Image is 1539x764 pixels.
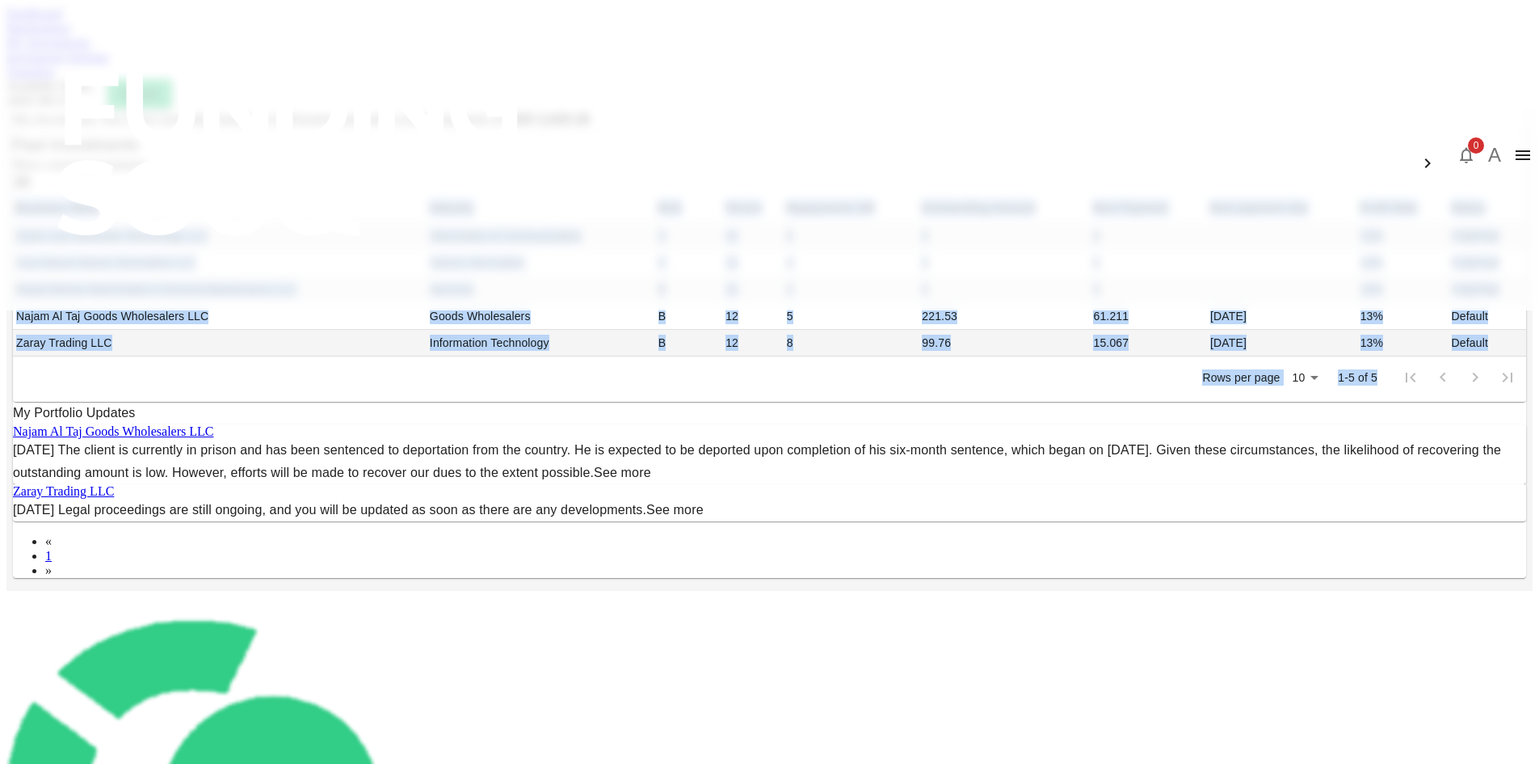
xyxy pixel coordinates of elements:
[722,303,784,330] td: 12
[45,534,52,548] span: «
[1207,330,1357,357] td: [DATE]
[784,303,919,330] td: 5
[1207,303,1357,330] td: [DATE]
[45,549,52,563] a: 1
[13,330,427,357] td: Zaray Trading LLC
[1357,303,1449,330] td: 13%
[1418,137,1450,150] span: العربية
[919,330,1090,357] td: 99.76
[45,564,52,577] span: Next
[655,330,722,357] td: B
[655,303,722,330] td: B
[722,330,784,357] td: 12
[784,330,919,357] td: 8
[1450,139,1482,171] button: 0
[13,406,136,420] span: My Portfolio Updates
[13,443,54,457] span: [DATE]
[1285,366,1324,390] div: 10
[45,564,52,577] span: »
[594,466,651,479] a: See more
[1449,303,1526,330] td: Default
[919,303,1090,330] td: 221.53
[427,303,655,330] td: Goods Wholesalers
[1468,137,1484,154] span: 0
[1338,369,1377,386] p: 1-5 of 5
[13,484,114,498] a: Zaray Trading LLC
[13,424,213,438] a: Najam Al Taj Goods Wholesalers LLC
[1357,330,1449,357] td: 13%
[1202,369,1280,386] p: Rows per page
[1090,303,1207,330] td: 61.211
[13,503,54,517] span: [DATE]
[1449,330,1526,357] td: Default
[13,443,1501,479] span: The client is currently in prison and has been sentenced to deportation from the country. He is e...
[1482,143,1507,167] button: A
[13,303,427,330] td: Najam Al Taj Goods Wholesalers LLC
[45,534,52,548] span: Previous
[1090,330,1207,357] td: 15.067
[427,330,655,357] td: Information Technology
[646,503,704,517] a: See more
[58,503,704,517] span: Legal proceedings are still ongoing, and you will be updated as soon as there are any developments.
